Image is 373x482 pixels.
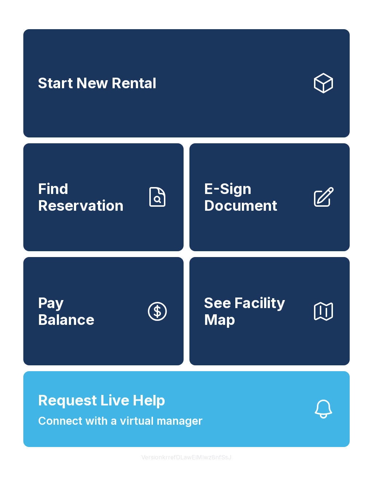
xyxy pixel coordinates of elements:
[38,180,140,214] span: Find Reservation
[204,295,306,328] span: See Facility Map
[23,257,184,365] button: PayBalance
[38,389,165,411] span: Request Live Help
[38,413,203,429] span: Connect with a virtual manager
[23,143,184,252] a: Find Reservation
[23,371,350,447] button: Request Live HelpConnect with a virtual manager
[38,75,156,92] span: Start New Rental
[189,143,350,252] a: E-Sign Document
[23,29,350,137] a: Start New Rental
[204,180,306,214] span: E-Sign Document
[136,447,237,467] button: VersionkrrefDLawElMlwz8nfSsJ
[38,295,94,328] span: Pay Balance
[189,257,350,365] button: See Facility Map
